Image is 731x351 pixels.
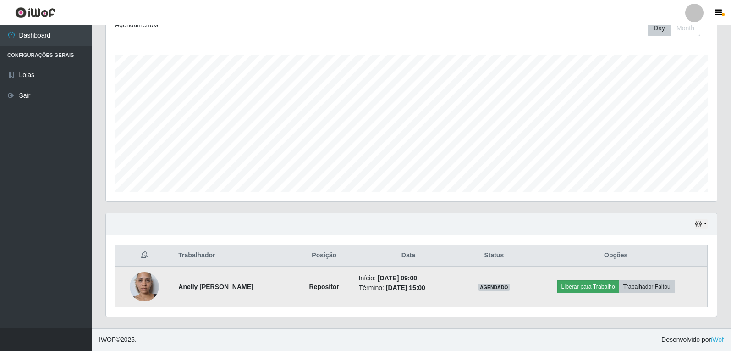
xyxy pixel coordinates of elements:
[648,20,700,36] div: First group
[359,283,458,293] li: Término:
[99,335,137,345] span: © 2025 .
[478,284,510,291] span: AGENDADO
[386,284,425,291] time: [DATE] 15:00
[711,336,724,343] a: iWof
[99,336,116,343] span: IWOF
[524,245,707,267] th: Opções
[619,280,675,293] button: Trabalhador Faltou
[353,245,464,267] th: Data
[661,335,724,345] span: Desenvolvido por
[557,280,619,293] button: Liberar para Trabalho
[309,283,339,290] strong: Repositor
[671,20,700,36] button: Month
[359,273,458,283] li: Início:
[378,274,417,282] time: [DATE] 09:00
[648,20,708,36] div: Toolbar with button groups
[178,283,253,290] strong: Anelly [PERSON_NAME]
[173,245,295,267] th: Trabalhador
[648,20,671,36] button: Day
[295,245,353,267] th: Posição
[15,7,56,18] img: CoreUI Logo
[130,261,159,313] img: 1736004574003.jpeg
[463,245,524,267] th: Status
